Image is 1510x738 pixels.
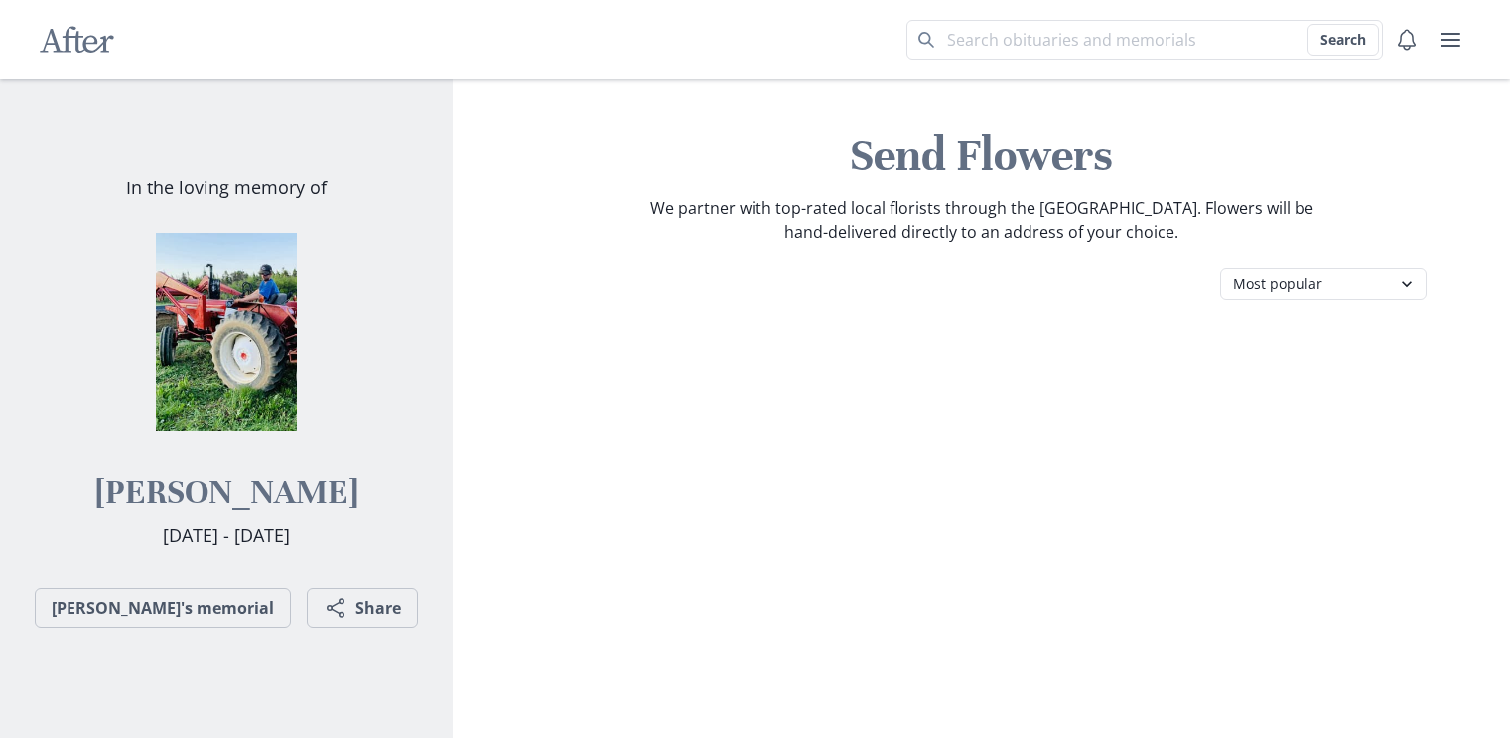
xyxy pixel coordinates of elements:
p: We partner with top-rated local florists through the [GEOGRAPHIC_DATA]. Flowers will be hand-deli... [648,196,1315,244]
h1: Send Flowers [469,127,1494,184]
p: In the loving memory of [126,175,327,201]
button: user menu [1431,20,1470,60]
h2: [PERSON_NAME] [95,471,358,514]
img: Shane [127,233,326,431]
button: Share [307,588,418,628]
button: Search [1307,24,1379,56]
span: [DATE] - [DATE] [163,523,290,547]
button: Notifications [1387,20,1427,60]
select: Category filter [1220,268,1427,300]
input: Search term [906,20,1383,60]
a: [PERSON_NAME]'s memorial [35,588,291,628]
